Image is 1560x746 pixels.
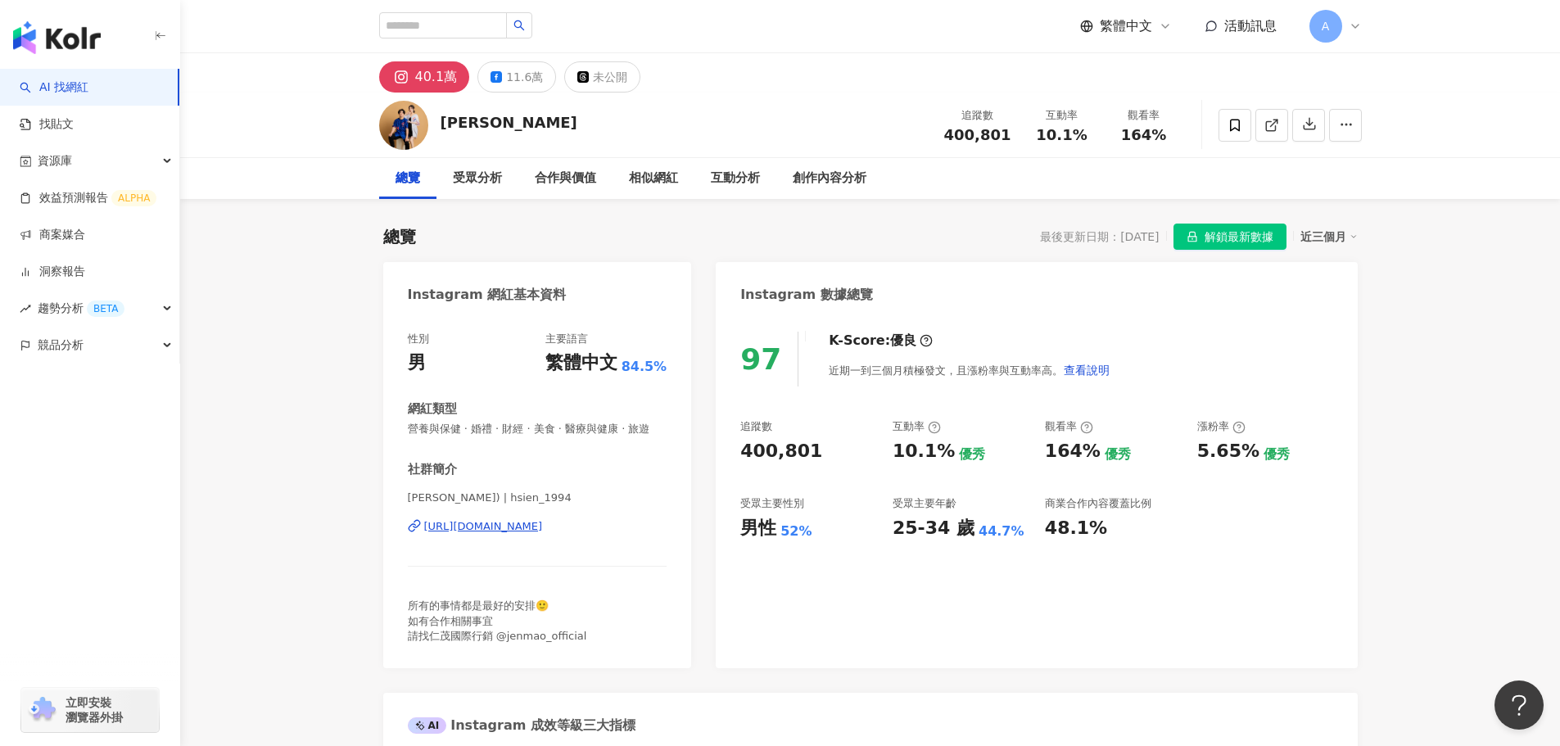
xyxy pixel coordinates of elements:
span: 營養與保健 · 婚禮 · 財經 · 美食 · 醫療與健康 · 旅遊 [408,422,667,436]
div: 總覽 [383,225,416,248]
div: [PERSON_NAME] [441,112,577,133]
div: 總覽 [396,169,420,188]
div: 互動分析 [711,169,760,188]
div: 400,801 [740,439,822,464]
div: 40.1萬 [415,66,458,88]
div: K-Score : [829,332,933,350]
div: Instagram 網紅基本資料 [408,286,567,304]
span: 10.1% [1036,127,1087,143]
div: 優秀 [959,445,985,463]
button: 11.6萬 [477,61,556,93]
div: 觀看率 [1045,419,1093,434]
a: searchAI 找網紅 [20,79,88,96]
div: 互動率 [1031,107,1093,124]
div: 97 [740,342,781,376]
div: 受眾分析 [453,169,502,188]
div: 網紅類型 [408,400,457,418]
div: 男 [408,350,426,376]
span: 繁體中文 [1100,17,1152,35]
div: 近期一到三個月積極發文，且漲粉率與互動率高。 [829,354,1110,387]
div: 繁體中文 [545,350,617,376]
div: 優良 [890,332,916,350]
span: 164% [1121,127,1167,143]
button: 未公開 [564,61,640,93]
div: 相似網紅 [629,169,678,188]
div: 未公開 [593,66,627,88]
div: 10.1% [893,439,955,464]
span: search [513,20,525,31]
button: 40.1萬 [379,61,470,93]
span: 活動訊息 [1224,18,1277,34]
div: 164% [1045,439,1101,464]
div: 優秀 [1105,445,1131,463]
img: logo [13,21,101,54]
a: 洞察報告 [20,264,85,280]
div: 52% [780,522,812,540]
div: AI [408,717,447,734]
a: 商案媒合 [20,227,85,243]
iframe: Help Scout Beacon - Open [1494,680,1544,730]
div: BETA [87,301,124,317]
span: 趨勢分析 [38,290,124,327]
div: 受眾主要年齡 [893,496,956,511]
span: 所有的事情都是最好的安排🙂 如有合作相關事宜 請找仁茂國際行銷 @jenmao_official [408,599,587,641]
div: 合作與價值 [535,169,596,188]
button: 解鎖最新數據 [1173,224,1286,250]
div: 漲粉率 [1197,419,1246,434]
a: [URL][DOMAIN_NAME] [408,519,667,534]
span: 查看說明 [1064,364,1110,377]
div: 5.65% [1197,439,1259,464]
span: 競品分析 [38,327,84,364]
div: 44.7% [979,522,1024,540]
img: KOL Avatar [379,101,428,150]
div: 最後更新日期：[DATE] [1040,230,1159,243]
div: 商業合作內容覆蓋比例 [1045,496,1151,511]
span: A [1322,17,1330,35]
span: 立即安裝 瀏覽器外掛 [66,695,123,725]
div: 追蹤數 [740,419,772,434]
img: chrome extension [26,697,58,723]
a: 效益預測報告ALPHA [20,190,156,206]
a: 找貼文 [20,116,74,133]
span: 資源庫 [38,142,72,179]
span: 400,801 [944,126,1011,143]
div: [URL][DOMAIN_NAME] [424,519,543,534]
span: [PERSON_NAME]) | hsien_1994 [408,491,667,505]
div: 社群簡介 [408,461,457,478]
div: 優秀 [1264,445,1290,463]
div: 受眾主要性別 [740,496,804,511]
div: 互動率 [893,419,941,434]
div: 11.6萬 [506,66,543,88]
a: chrome extension立即安裝 瀏覽器外掛 [21,688,159,732]
div: 主要語言 [545,332,588,346]
div: 25-34 歲 [893,516,974,541]
div: Instagram 成效等級三大指標 [408,717,635,735]
span: 解鎖最新數據 [1205,224,1273,251]
div: Instagram 數據總覽 [740,286,873,304]
div: 48.1% [1045,516,1107,541]
span: 84.5% [622,358,667,376]
div: 性別 [408,332,429,346]
span: rise [20,303,31,314]
div: 創作內容分析 [793,169,866,188]
div: 近三個月 [1300,226,1358,247]
button: 查看說明 [1063,354,1110,387]
div: 追蹤數 [944,107,1011,124]
div: 男性 [740,516,776,541]
span: lock [1187,231,1198,242]
div: 觀看率 [1113,107,1175,124]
